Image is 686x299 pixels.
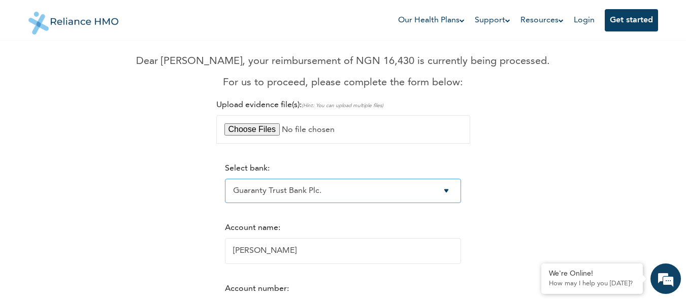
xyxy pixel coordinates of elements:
[225,164,270,173] label: Select bank:
[475,14,510,26] a: Support
[136,54,550,69] p: Dear [PERSON_NAME], your reimbursement of NGN 16,430 is currently being processed.
[167,5,191,29] div: Minimize live chat window
[19,51,41,76] img: d_794563401_company_1708531726252_794563401
[549,270,635,278] div: We're Online!
[520,14,564,26] a: Resources
[302,103,383,108] span: (Hint: You can upload multiple files)
[28,4,119,35] img: Reliance HMO's Logo
[136,75,550,90] p: For us to proceed, please complete the form below:
[549,280,635,288] p: How may I help you today?
[216,101,383,109] label: Upload evidence file(s):
[398,14,465,26] a: Our Health Plans
[59,95,140,198] span: We're online!
[5,265,100,273] span: Conversation
[225,224,280,232] label: Account name:
[574,16,595,24] a: Login
[100,248,194,279] div: FAQs
[53,57,171,70] div: Chat with us now
[225,285,289,293] label: Account number:
[605,9,658,31] button: Get started
[5,212,193,248] textarea: Type your message and hit 'Enter'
